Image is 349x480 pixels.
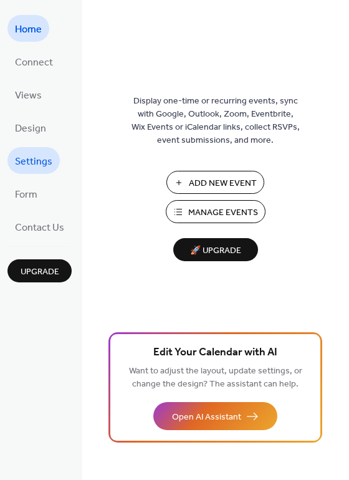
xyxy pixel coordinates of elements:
[131,95,300,147] span: Display one-time or recurring events, sync with Google, Outlook, Zoom, Eventbrite, Wix Events or ...
[21,266,59,279] span: Upgrade
[153,402,277,430] button: Open AI Assistant
[7,213,72,240] a: Contact Us
[7,81,49,108] a: Views
[189,177,257,190] span: Add New Event
[129,363,302,393] span: Want to adjust the layout, update settings, or change the design? The assistant can help.
[153,344,277,362] span: Edit Your Calendar with AI
[166,171,264,194] button: Add New Event
[7,48,60,75] a: Connect
[15,185,37,204] span: Form
[172,411,241,424] span: Open AI Assistant
[7,15,49,42] a: Home
[7,180,45,207] a: Form
[15,53,53,72] span: Connect
[15,218,64,238] span: Contact Us
[15,20,42,39] span: Home
[7,259,72,282] button: Upgrade
[188,206,258,219] span: Manage Events
[15,86,42,105] span: Views
[166,200,265,223] button: Manage Events
[7,147,60,174] a: Settings
[173,238,258,261] button: 🚀 Upgrade
[7,114,54,141] a: Design
[15,119,46,138] span: Design
[15,152,52,171] span: Settings
[181,242,251,259] span: 🚀 Upgrade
